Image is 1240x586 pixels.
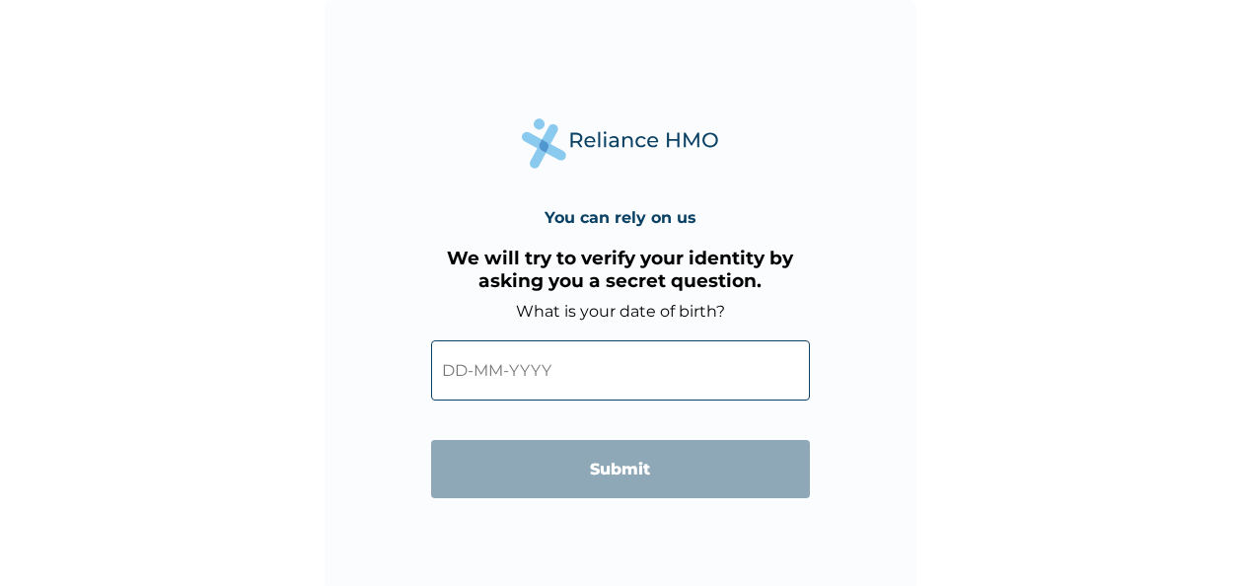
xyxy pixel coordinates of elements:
[431,340,810,401] input: DD-MM-YYYY
[431,440,810,498] input: Submit
[431,247,810,292] h3: We will try to verify your identity by asking you a secret question.
[545,208,696,227] h4: You can rely on us
[516,302,725,321] label: What is your date of birth?
[522,118,719,169] img: Reliance Health's Logo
